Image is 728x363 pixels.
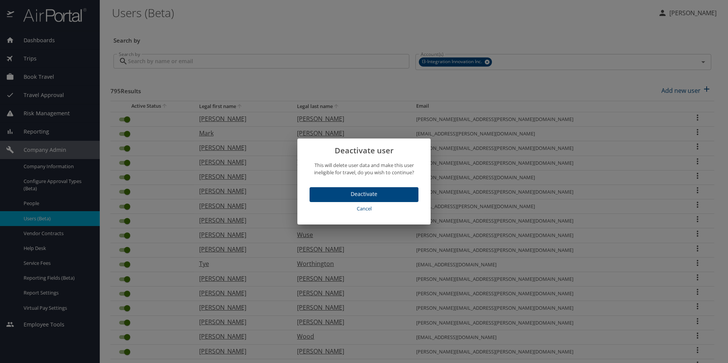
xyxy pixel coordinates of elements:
[307,162,421,176] p: This will delete user data and make this user ineligible for travel, do you wish to continue?
[307,145,421,157] h2: Deactivate user
[310,187,418,202] button: Deactivate
[313,204,415,213] span: Cancel
[316,189,412,199] span: Deactivate
[310,202,418,215] button: Cancel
